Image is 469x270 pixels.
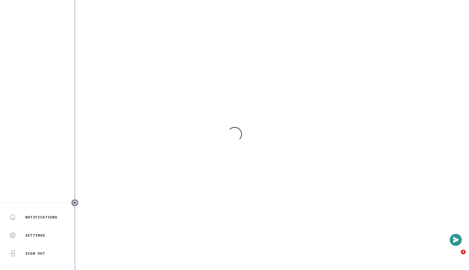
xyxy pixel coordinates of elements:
button: Open or close messaging widget [450,234,462,246]
p: Settings [25,233,45,238]
p: Sign Out [25,251,45,256]
span: 3 [461,249,466,254]
p: Notifications [25,215,58,220]
iframe: Intercom live chat [448,249,463,264]
button: Toggle sidebar [71,199,79,207]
